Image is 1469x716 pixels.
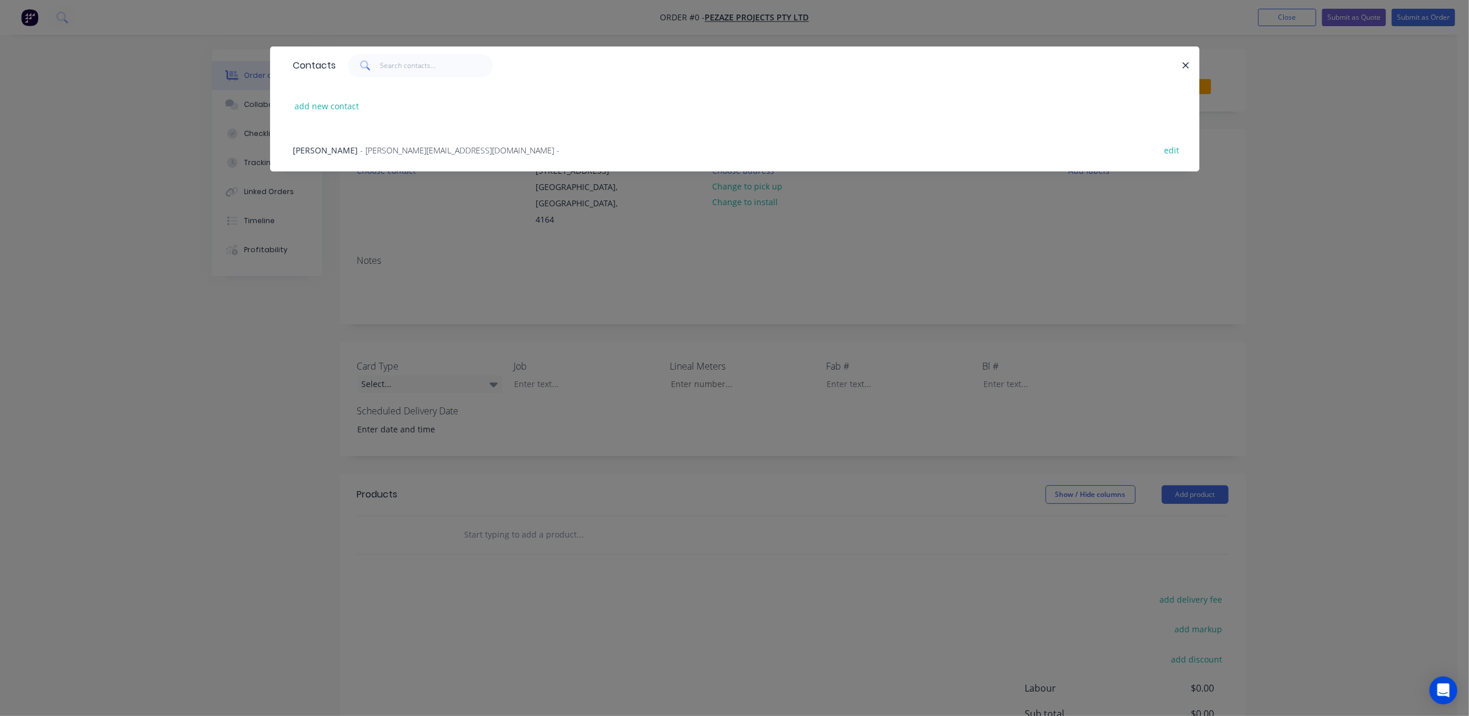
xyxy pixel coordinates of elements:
[1430,676,1457,704] div: Open Intercom Messenger
[361,145,560,156] span: - [PERSON_NAME][EMAIL_ADDRESS][DOMAIN_NAME] -
[1158,142,1186,157] button: edit
[380,54,493,77] input: Search contacts...
[289,98,365,114] button: add new contact
[288,47,336,84] div: Contacts
[293,145,358,156] span: [PERSON_NAME]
